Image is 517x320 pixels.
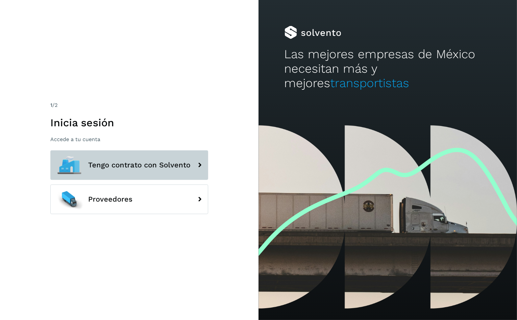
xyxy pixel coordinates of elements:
[50,185,208,214] button: Proveedores
[50,102,52,108] span: 1
[331,76,409,90] span: transportistas
[284,47,491,91] h2: Las mejores empresas de México necesitan más y mejores
[88,195,133,203] span: Proveedores
[50,150,208,180] button: Tengo contrato con Solvento
[88,161,190,169] span: Tengo contrato con Solvento
[50,101,208,109] div: /2
[50,116,208,129] h1: Inicia sesión
[50,136,208,142] p: Accede a tu cuenta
